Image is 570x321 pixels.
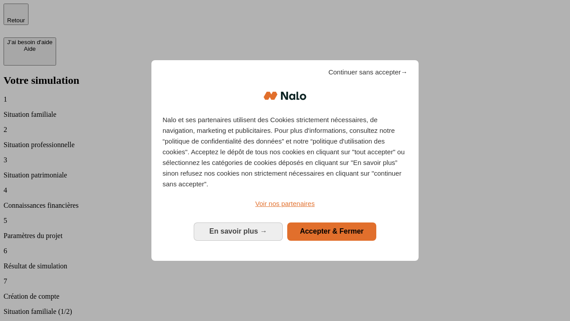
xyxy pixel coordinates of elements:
span: Accepter & Fermer [300,227,363,235]
button: Accepter & Fermer: Accepter notre traitement des données et fermer [287,222,376,240]
span: En savoir plus → [209,227,267,235]
span: Voir nos partenaires [255,200,314,207]
p: Nalo et ses partenaires utilisent des Cookies strictement nécessaires, de navigation, marketing e... [163,115,407,189]
div: Bienvenue chez Nalo Gestion du consentement [151,60,419,260]
span: Continuer sans accepter→ [328,67,407,78]
a: Voir nos partenaires [163,198,407,209]
img: Logo [264,82,306,109]
button: En savoir plus: Configurer vos consentements [194,222,283,240]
